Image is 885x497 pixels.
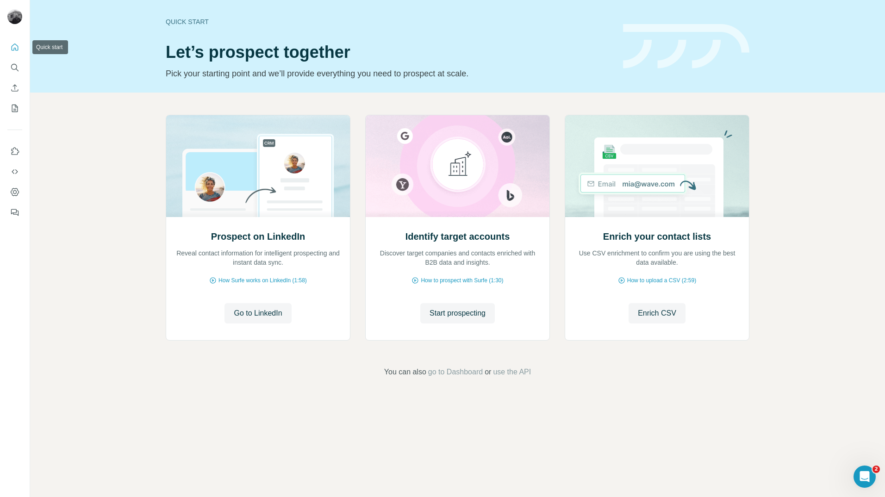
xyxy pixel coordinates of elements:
button: Feedback [7,204,22,221]
span: How to upload a CSV (2:59) [627,276,696,285]
span: Go to LinkedIn [234,308,282,319]
p: Discover target companies and contacts enriched with B2B data and insights. [375,248,540,267]
span: Enrich CSV [638,308,676,319]
img: banner [623,24,749,69]
button: Use Surfe on LinkedIn [7,143,22,160]
button: Start prospecting [420,303,495,323]
span: How Surfe works on LinkedIn (1:58) [218,276,307,285]
img: Identify target accounts [365,115,550,217]
img: Prospect on LinkedIn [166,115,350,217]
h2: Identify target accounts [405,230,510,243]
button: Use Surfe API [7,163,22,180]
button: go to Dashboard [428,367,483,378]
span: Start prospecting [430,308,486,319]
button: Quick start [7,39,22,56]
button: Enrich CSV [629,303,686,323]
button: use the API [493,367,531,378]
button: Dashboard [7,184,22,200]
p: Use CSV enrichment to confirm you are using the best data available. [574,248,740,267]
button: Go to LinkedIn [224,303,291,323]
button: Search [7,59,22,76]
span: or [485,367,491,378]
iframe: Intercom live chat [854,466,876,488]
h2: Enrich your contact lists [603,230,711,243]
h2: Prospect on LinkedIn [211,230,305,243]
span: How to prospect with Surfe (1:30) [421,276,503,285]
div: Quick start [166,17,612,26]
h1: Let’s prospect together [166,43,612,62]
button: My lists [7,100,22,117]
button: Enrich CSV [7,80,22,96]
span: 2 [873,466,880,473]
p: Reveal contact information for intelligent prospecting and instant data sync. [175,248,341,267]
span: You can also [384,367,426,378]
p: Pick your starting point and we’ll provide everything you need to prospect at scale. [166,67,612,80]
img: Avatar [7,9,22,24]
img: Enrich your contact lists [565,115,749,217]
